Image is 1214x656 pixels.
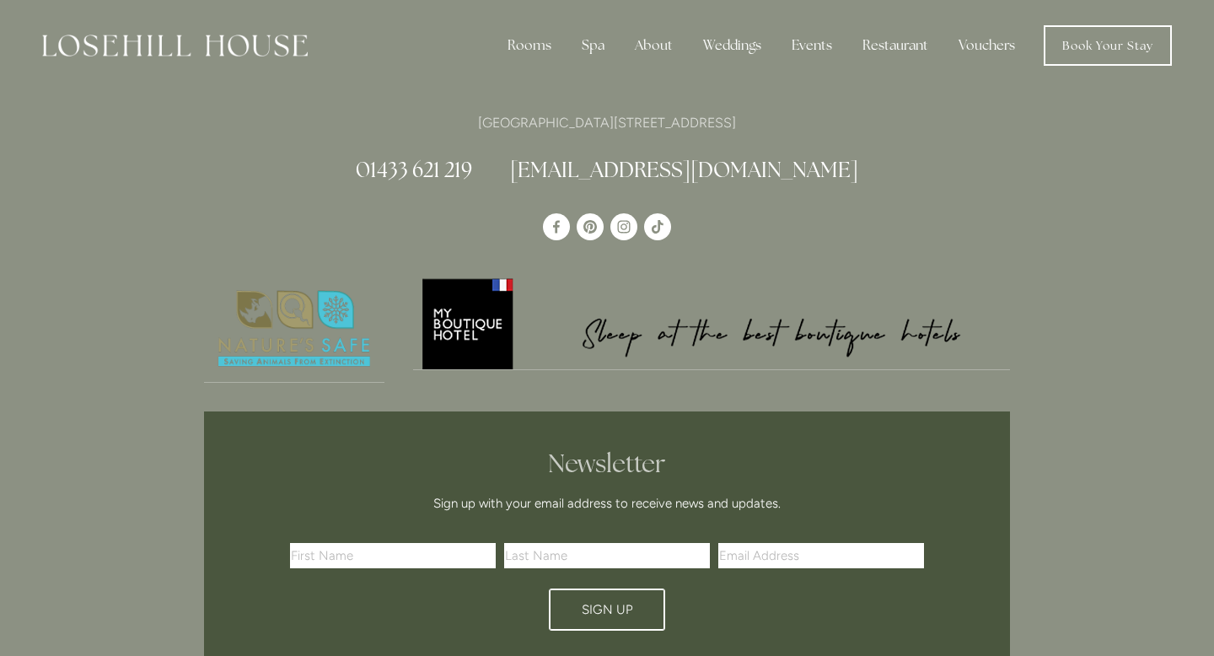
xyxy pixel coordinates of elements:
input: Last Name [504,543,710,568]
a: Instagram [610,213,637,240]
div: About [621,29,686,62]
a: [EMAIL_ADDRESS][DOMAIN_NAME] [510,156,858,183]
img: Nature's Safe - Logo [204,276,384,382]
a: Pinterest [577,213,604,240]
div: Rooms [494,29,565,62]
img: My Boutique Hotel - Logo [413,276,1011,369]
img: Losehill House [42,35,308,56]
a: My Boutique Hotel - Logo [413,276,1011,370]
a: Book Your Stay [1044,25,1172,66]
button: Sign Up [549,589,665,631]
span: Sign Up [582,602,633,617]
div: Events [778,29,846,62]
a: Nature's Safe - Logo [204,276,384,383]
div: Weddings [690,29,775,62]
input: First Name [290,543,496,568]
p: Sign up with your email address to receive news and updates. [296,493,918,514]
div: Spa [568,29,618,62]
a: Losehill House Hotel & Spa [543,213,570,240]
div: Restaurant [849,29,942,62]
a: Vouchers [945,29,1029,62]
a: TikTok [644,213,671,240]
input: Email Address [718,543,924,568]
h2: Newsletter [296,449,918,479]
p: [GEOGRAPHIC_DATA][STREET_ADDRESS] [204,111,1010,134]
a: 01433 621 219 [356,156,472,183]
